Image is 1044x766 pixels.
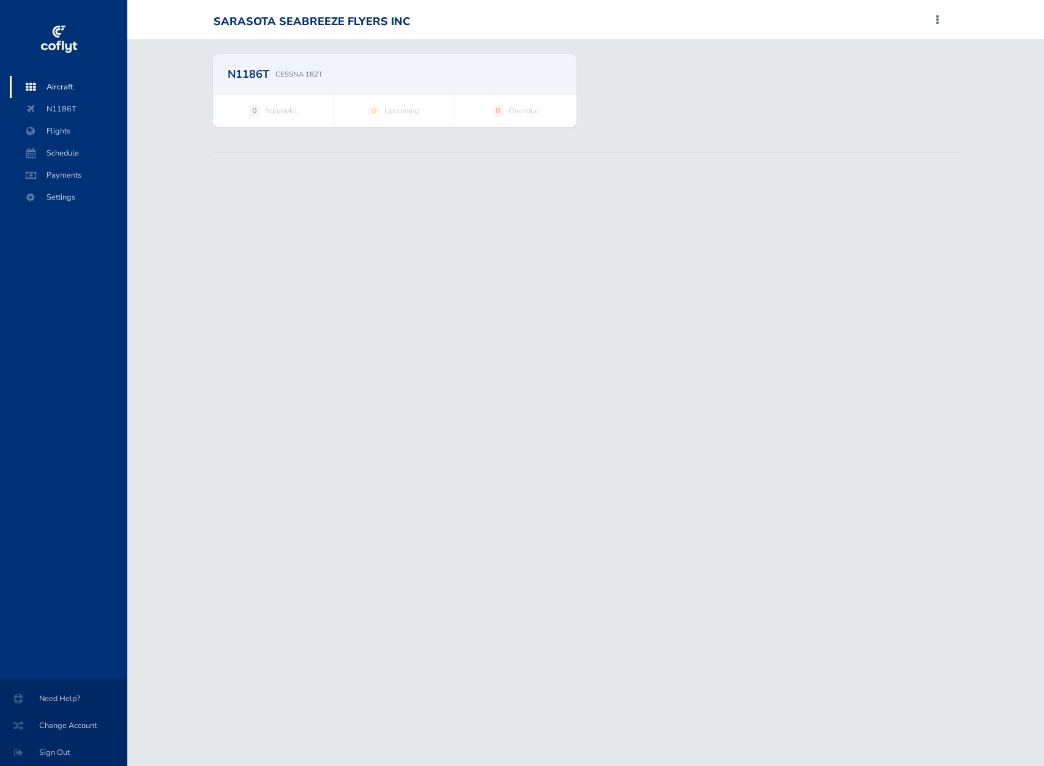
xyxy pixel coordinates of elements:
p: CESSNA 182T [275,69,323,80]
div: SARASOTA SEABREEZE FLYERS INC [214,15,410,29]
a: N1186T CESSNA 182T 0 Squawks 0 Upcoming 0 Overdue [213,54,576,127]
h2: N1186T [228,69,269,80]
img: coflyt logo [39,21,79,58]
span: Need Help? [15,688,113,710]
span: Change Account [15,715,113,737]
span: Overdue [509,105,539,117]
span: Aircraft [22,76,115,98]
span: Upcoming [384,105,420,117]
strong: 0 [249,105,260,117]
span: Squawks [265,105,297,117]
span: Settings [22,186,115,208]
strong: 0 [368,105,379,117]
span: Schedule [22,142,115,164]
span: Payments [22,164,115,186]
span: N1186T [22,98,115,120]
span: Sign Out [15,742,113,764]
strong: 0 [493,105,504,117]
span: Flights [22,120,115,142]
